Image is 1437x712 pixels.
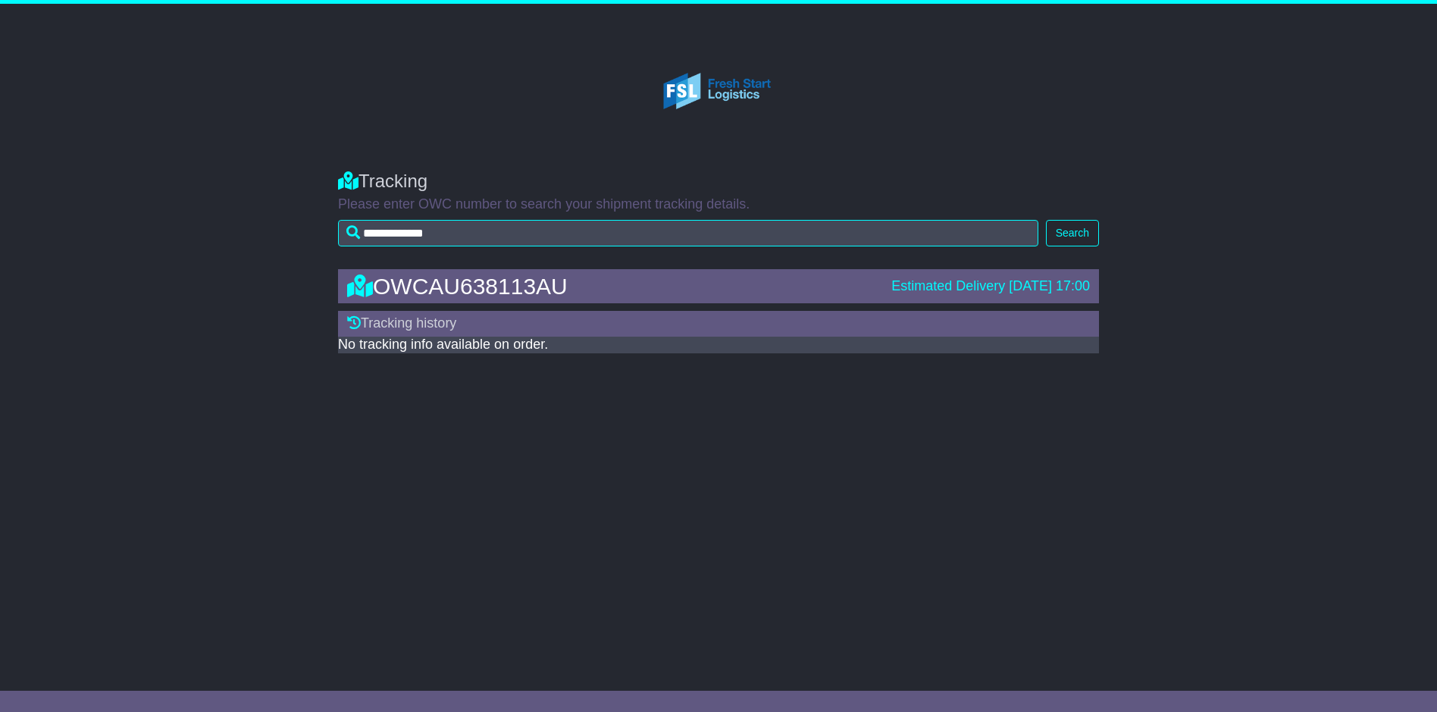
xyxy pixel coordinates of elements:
[338,196,1099,213] p: Please enter OWC number to search your shipment tracking details.
[1046,220,1099,246] button: Search
[338,337,1099,353] div: No tracking info available on order.
[891,278,1090,295] div: Estimated Delivery [DATE] 17:00
[338,171,1099,193] div: Tracking
[340,274,884,299] div: OWCAU638113AU
[638,27,800,155] img: GetCustomerLogo
[338,311,1099,337] div: Tracking history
